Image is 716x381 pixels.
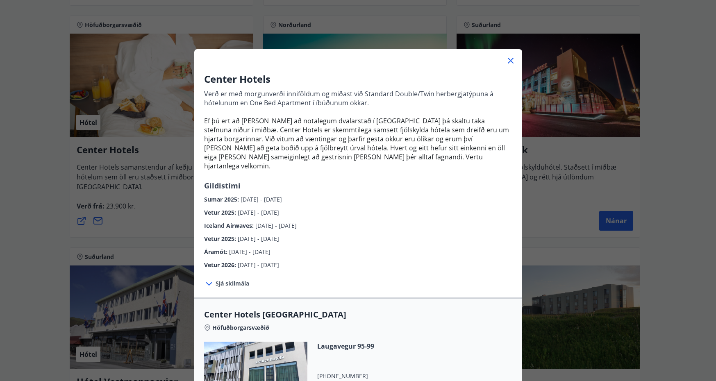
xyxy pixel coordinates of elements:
span: [DATE] - [DATE] [255,222,297,229]
h3: Center Hotels [204,72,512,86]
span: [DATE] - [DATE] [238,261,279,269]
span: [DATE] - [DATE] [229,248,270,256]
p: Verð er með morgunverði inniföldum og miðast við Standard Double/Twin herbergjatýpuna á hótelunum... [204,89,512,107]
span: Sjá skilmála [216,279,249,288]
span: [PHONE_NUMBER] [317,372,413,380]
span: Áramót : [204,248,229,256]
span: Iceland Airwaves : [204,222,255,229]
span: [DATE] - [DATE] [241,195,282,203]
span: Vetur 2025 : [204,235,238,243]
span: Sumar 2025 : [204,195,241,203]
span: Ef þú ert að [PERSON_NAME] að notalegum dvalarstað í [GEOGRAPHIC_DATA] þá skaltu taka stefnuna ni... [204,116,509,170]
span: Vetur 2025 : [204,209,238,216]
span: Gildistími [204,181,241,190]
span: Höfuðborgarsvæðið [212,324,269,332]
span: [DATE] - [DATE] [238,235,279,243]
span: Vetur 2026 : [204,261,238,269]
span: Laugavegur 95-99 [317,342,413,351]
span: [DATE] - [DATE] [238,209,279,216]
span: Center Hotels [GEOGRAPHIC_DATA] [204,309,512,320]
